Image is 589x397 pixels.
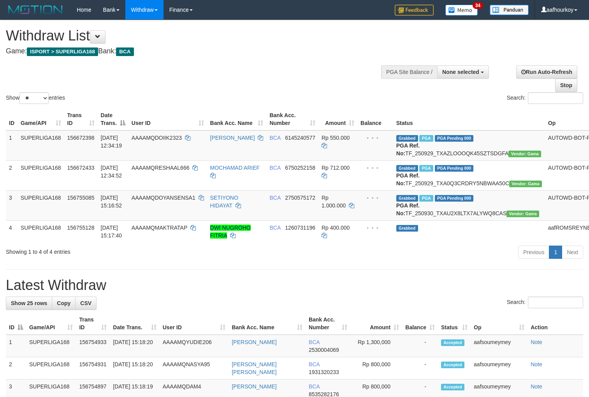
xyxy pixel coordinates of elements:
[357,108,393,130] th: Balance
[549,246,562,259] a: 1
[128,108,207,130] th: User ID: activate to sort column ascending
[360,194,390,202] div: - - -
[395,5,434,16] img: Feedback.jpg
[269,225,280,231] span: BCA
[381,65,437,79] div: PGA Site Balance /
[210,135,255,141] a: [PERSON_NAME]
[11,300,47,306] span: Show 25 rows
[508,151,541,157] span: Vendor URL: https://trx31.1velocity.biz
[506,211,539,217] span: Vendor URL: https://trx31.1velocity.biz
[396,142,420,156] b: PGA Ref. No:
[6,297,52,310] a: Show 25 rows
[419,195,433,202] span: Marked by aafsoumeymey
[26,357,76,379] td: SUPERLIGA168
[442,69,479,75] span: None selected
[6,220,18,242] td: 4
[6,160,18,190] td: 2
[6,278,583,293] h1: Latest Withdraw
[110,313,159,335] th: Date Trans.: activate to sort column ascending
[528,92,583,104] input: Search:
[6,28,385,44] h1: Withdraw List
[322,225,350,231] span: Rp 400.000
[555,79,577,92] a: Stop
[350,357,402,379] td: Rp 800,000
[18,160,64,190] td: SUPERLIGA168
[116,47,134,56] span: BCA
[441,362,464,368] span: Accepted
[285,135,315,141] span: Copy 6145240577 to clipboard
[309,369,339,375] span: Copy 1931320233 to clipboard
[509,181,542,187] span: Vendor URL: https://trx31.1velocity.biz
[306,313,350,335] th: Bank Acc. Number: activate to sort column ascending
[6,190,18,220] td: 3
[67,195,95,201] span: 156755085
[393,130,545,161] td: TF_250929_TXAZLOOOQK45SZTSDGFA
[132,195,195,201] span: AAAAMQDOYANSENSA1
[360,224,390,232] div: - - -
[322,195,346,209] span: Rp 1.000.000
[75,297,97,310] a: CSV
[19,92,49,104] select: Showentries
[101,195,122,209] span: [DATE] 15:16:52
[210,195,238,209] a: SETIYONO HIDAYAT
[402,357,438,379] td: -
[269,165,280,171] span: BCA
[471,357,527,379] td: aafsoumeymey
[309,339,320,345] span: BCA
[528,297,583,308] input: Search:
[80,300,91,306] span: CSV
[76,335,110,357] td: 156754933
[562,246,583,259] a: Next
[57,300,70,306] span: Copy
[419,165,433,172] span: Marked by aafsoycanthlai
[67,225,95,231] span: 156755128
[110,335,159,357] td: [DATE] 15:18:20
[309,361,320,367] span: BCA
[360,134,390,142] div: - - -
[67,135,95,141] span: 156672398
[18,108,64,130] th: Game/API: activate to sort column ascending
[435,195,474,202] span: PGA Pending
[396,172,420,186] b: PGA Ref. No:
[402,335,438,357] td: -
[402,313,438,335] th: Balance: activate to sort column ascending
[419,135,433,142] span: Marked by aafsoycanthlai
[471,313,527,335] th: Op: activate to sort column ascending
[232,339,276,345] a: [PERSON_NAME]
[322,135,350,141] span: Rp 550.000
[441,339,464,346] span: Accepted
[64,108,98,130] th: Trans ID: activate to sort column ascending
[396,135,418,142] span: Grabbed
[360,164,390,172] div: - - -
[26,335,76,357] td: SUPERLIGA168
[101,165,122,179] span: [DATE] 12:34:52
[516,65,577,79] a: Run Auto-Refresh
[285,165,315,171] span: Copy 6750252158 to clipboard
[160,357,229,379] td: AAAAMQNASYA95
[396,202,420,216] b: PGA Ref. No:
[160,335,229,357] td: AAAAMQYUDIE206
[6,130,18,161] td: 1
[110,357,159,379] td: [DATE] 15:18:20
[322,165,350,171] span: Rp 712.000
[473,2,483,9] span: 34
[531,383,542,390] a: Note
[471,335,527,357] td: aafsoumeymey
[309,383,320,390] span: BCA
[393,190,545,220] td: TF_250930_TXAU2X8LTX7ALYWQ8CAS
[435,135,474,142] span: PGA Pending
[309,347,339,353] span: Copy 2530004069 to clipboard
[101,135,122,149] span: [DATE] 12:34:19
[132,165,190,171] span: AAAAMQRESHAAL666
[6,357,26,379] td: 2
[232,383,276,390] a: [PERSON_NAME]
[285,225,315,231] span: Copy 1260731196 to clipboard
[350,313,402,335] th: Amount: activate to sort column ascending
[437,65,489,79] button: None selected
[6,47,385,55] h4: Game: Bank:
[396,195,418,202] span: Grabbed
[52,297,76,310] a: Copy
[160,313,229,335] th: User ID: activate to sort column ascending
[76,313,110,335] th: Trans ID: activate to sort column ascending
[232,361,276,375] a: [PERSON_NAME] [PERSON_NAME]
